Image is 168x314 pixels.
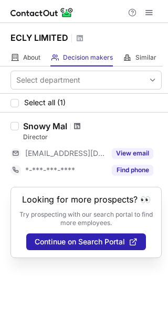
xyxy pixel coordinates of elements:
button: Reveal Button [112,148,153,159]
p: Try prospecting with our search portal to find more employees. [18,210,154,227]
header: Looking for more prospects? 👀 [22,195,151,204]
span: [EMAIL_ADDRESS][DOMAIN_NAME] [25,149,106,158]
span: Similar [135,53,156,62]
div: Select department [16,75,80,85]
span: Continue on Search Portal [35,238,125,246]
div: Snowy Mal [23,121,67,131]
span: About [23,53,40,62]
span: Select all (1) [24,98,66,107]
div: Director [23,132,162,142]
span: Decision makers [63,53,113,62]
h1: ECLY LIMITED [10,31,68,44]
button: Continue on Search Portal [26,233,146,250]
img: ContactOut v5.3.10 [10,6,73,19]
button: Reveal Button [112,165,153,175]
